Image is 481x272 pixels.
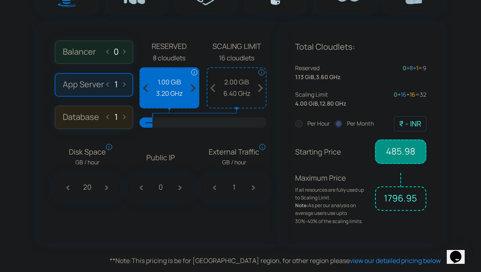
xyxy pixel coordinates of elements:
[410,64,413,72] span: 8
[316,73,340,82] span: 3.60 GHz
[295,202,308,209] strong: Note:
[55,106,133,129] label: Database
[335,119,374,128] label: Per Month
[110,80,123,89] input: App Server
[259,144,265,150] span: i
[399,118,421,130] div: ₹ - INR
[110,256,453,266] div: This pricing is be for [GEOGRAPHIC_DATA] region, for other region please
[295,64,361,82] div: ,
[295,186,369,225] span: If all resources are fully used up to Scaling Limit. As per our analysis on average users use upt...
[403,64,406,72] span: 0
[295,64,361,73] span: Reserved
[423,64,426,72] span: 9
[212,77,262,88] span: 2.00 GiB
[295,73,314,82] span: 1.13 GiB
[447,239,473,264] iframe: chat widget
[128,152,193,164] p: Public IP
[394,91,397,98] span: 0
[295,146,369,158] p: Starting Price
[295,172,369,225] p: Maximum Price
[144,88,194,99] span: 3.20 GHz
[361,64,426,73] div: + + =
[295,90,361,99] span: Scaling Limit
[110,47,123,56] input: Balancer
[212,88,262,99] span: 6.40 GHz
[295,99,318,108] span: 4.00 GiB
[420,91,426,98] span: 32
[320,99,346,108] span: 12.80 GHz
[209,146,259,167] span: External Traffic
[295,40,426,53] p: Total Cloudlets:
[69,146,106,167] span: Disk Space
[139,53,199,64] div: 8 cloudlets
[350,256,441,265] a: view our detailed pricing below
[295,119,330,128] label: Per Hour
[69,158,106,167] span: GB / hour
[144,77,194,88] span: 1.00 GiB
[55,40,133,64] label: Balancer
[375,139,426,164] span: 485.98
[416,64,418,72] span: 1
[401,91,406,98] span: 16
[295,90,361,108] div: ,
[55,73,133,97] label: App Server
[209,158,259,167] span: GB / hour
[207,40,267,52] span: Scaling Limit
[207,53,267,64] div: 16 cloudlets
[106,144,112,150] span: i
[375,186,426,211] span: 1796.95
[361,90,426,99] div: + + =
[110,112,123,122] input: Database
[410,91,415,98] span: 16
[191,69,197,75] span: i
[258,69,265,75] span: i
[139,40,199,52] span: Reserved
[110,256,132,265] span: Note:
